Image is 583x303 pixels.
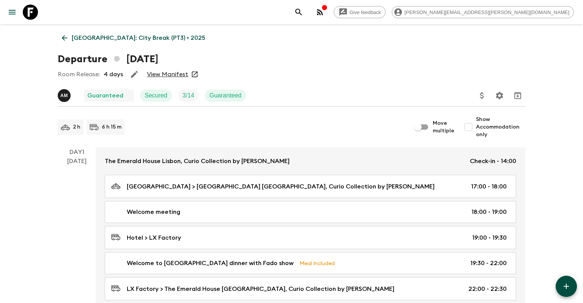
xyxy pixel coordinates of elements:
p: LX Factory > The Emerald House [GEOGRAPHIC_DATA], Curio Collection by [PERSON_NAME] [127,284,394,294]
button: search adventures [291,5,306,20]
a: [GEOGRAPHIC_DATA] > [GEOGRAPHIC_DATA] [GEOGRAPHIC_DATA], Curio Collection by [PERSON_NAME]17:00 -... [105,175,516,198]
span: [PERSON_NAME][EMAIL_ADDRESS][PERSON_NAME][DOMAIN_NAME] [400,9,574,15]
button: Archive (Completed, Cancelled or Unsynced Departures only) [510,88,525,103]
a: LX Factory > The Emerald House [GEOGRAPHIC_DATA], Curio Collection by [PERSON_NAME]22:00 - 22:30 [105,277,516,300]
a: View Manifest [147,71,188,78]
p: [GEOGRAPHIC_DATA]: City Break (PT3) • 2025 [72,33,205,42]
p: 19:00 - 19:30 [472,233,507,242]
p: The Emerald House Lisbon, Curio Collection by [PERSON_NAME] [105,157,290,166]
p: 18:00 - 19:00 [471,207,507,217]
div: Trip Fill [178,89,199,102]
a: Give feedback [334,6,386,18]
div: [PERSON_NAME][EMAIL_ADDRESS][PERSON_NAME][DOMAIN_NAME] [392,6,574,18]
a: Welcome to [GEOGRAPHIC_DATA] dinner with Fado showMeal Included19:30 - 22:00 [105,252,516,274]
p: Guaranteed [210,91,242,100]
span: Move multiple [433,119,455,135]
p: 4 days [104,70,123,79]
p: A M [60,93,68,99]
p: 17:00 - 18:00 [471,182,507,191]
p: Check-in - 14:00 [470,157,516,166]
p: [GEOGRAPHIC_DATA] > [GEOGRAPHIC_DATA] [GEOGRAPHIC_DATA], Curio Collection by [PERSON_NAME] [127,182,435,191]
p: 3 / 14 [183,91,194,100]
button: menu [5,5,20,20]
button: AM [58,89,72,102]
p: 2 h [73,123,80,131]
p: 22:00 - 22:30 [468,284,507,294]
p: 6 h 15 m [102,123,121,131]
p: Day 1 [58,148,96,157]
p: Room Release: [58,70,100,79]
p: Welcome meeting [127,207,180,217]
div: Secured [140,89,172,102]
p: Meal Included [299,259,335,267]
span: Ana Margarida Moura [58,91,72,97]
button: Update Price, Early Bird Discount and Costs [474,88,490,103]
a: Welcome meeting18:00 - 19:00 [105,201,516,223]
p: Secured [145,91,167,100]
h1: Departure [DATE] [58,52,158,67]
a: [GEOGRAPHIC_DATA]: City Break (PT3) • 2025 [58,30,210,46]
span: Give feedback [345,9,385,15]
p: Guaranteed [87,91,123,100]
a: Hotel > LX Factory19:00 - 19:30 [105,226,516,249]
p: Welcome to [GEOGRAPHIC_DATA] dinner with Fado show [127,259,293,268]
a: The Emerald House Lisbon, Curio Collection by [PERSON_NAME]Check-in - 14:00 [96,148,525,175]
p: Hotel > LX Factory [127,233,181,242]
button: Settings [492,88,507,103]
p: 19:30 - 22:00 [470,259,507,268]
span: Show Accommodation only [476,116,525,138]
